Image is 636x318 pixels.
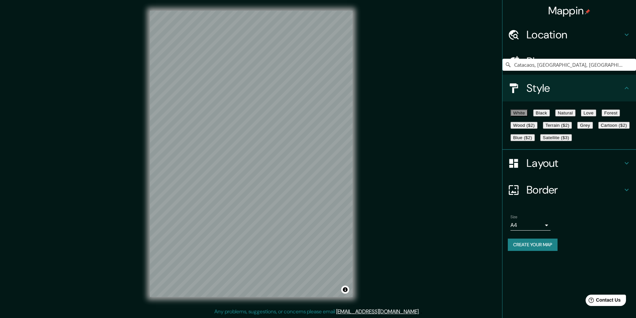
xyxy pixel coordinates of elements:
h4: Style [526,81,623,95]
h4: Pins [526,55,623,68]
button: Toggle attribution [341,286,349,294]
button: Wood ($2) [510,122,538,129]
button: Grey [577,122,593,129]
input: Pick your city or area [502,59,636,71]
div: Location [502,21,636,48]
div: . [421,308,422,316]
button: Satellite ($3) [540,134,572,141]
button: Blue ($2) [510,134,535,141]
img: pin-icon.png [585,9,590,14]
button: White [510,109,528,116]
div: . [420,308,421,316]
div: Layout [502,150,636,177]
label: Size [510,214,517,220]
h4: Location [526,28,623,41]
p: Any problems, suggestions, or concerns please email . [214,308,420,316]
button: Cartoon ($2) [598,122,630,129]
h4: Mappin [548,4,591,17]
div: Style [502,75,636,101]
a: [EMAIL_ADDRESS][DOMAIN_NAME] [336,308,419,315]
button: Black [533,109,550,116]
iframe: Help widget launcher [577,292,629,311]
button: Create your map [508,239,558,251]
button: Natural [555,109,576,116]
canvas: Map [150,11,353,297]
h4: Layout [526,156,623,170]
button: Terrain ($2) [543,122,572,129]
div: A4 [510,220,551,231]
div: Border [502,177,636,203]
button: Forest [602,109,620,116]
h4: Border [526,183,623,197]
div: Pins [502,48,636,75]
button: Love [581,109,596,116]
